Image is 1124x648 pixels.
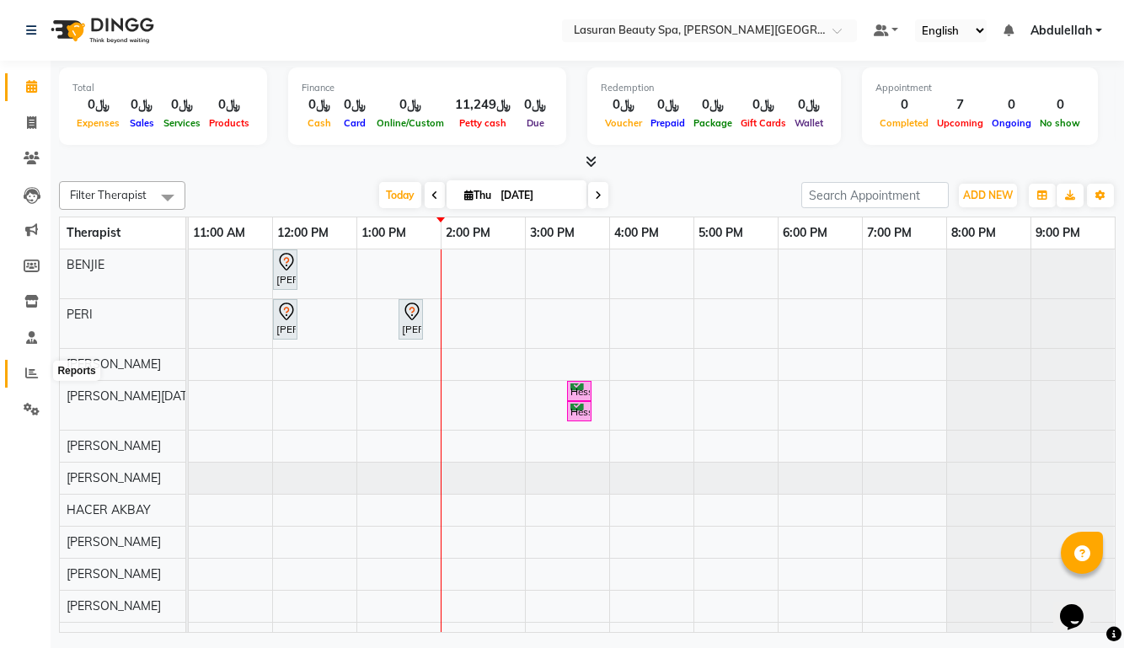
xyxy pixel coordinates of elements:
a: 8:00 PM [947,221,1000,245]
span: Gift Cards [736,117,790,129]
span: Cash [303,117,335,129]
span: [PERSON_NAME] [67,438,161,453]
div: 0 [988,95,1036,115]
div: [PERSON_NAME], TK05, 01:30 PM-01:45 PM, SWEEDISH MASSAGE [400,302,421,337]
span: Thu [460,189,495,201]
span: [PERSON_NAME] [67,566,161,581]
span: Petty cash [455,117,511,129]
div: ﷼0 [124,95,159,115]
div: Reports [53,361,99,381]
a: 11:00 AM [189,221,249,245]
a: 7:00 PM [863,221,916,245]
div: [PERSON_NAME], TK03, 12:00 PM-12:15 PM, [GEOGRAPHIC_DATA] [275,252,296,287]
span: Sales [126,117,158,129]
div: ﷼11,249 [448,95,517,115]
img: logo [43,7,158,54]
span: ADD NEW [963,189,1013,201]
div: ﷼0 [646,95,689,115]
div: ﷼0 [337,95,372,115]
a: 3:00 PM [526,221,579,245]
div: ﷼0 [159,95,205,115]
a: 5:00 PM [694,221,747,245]
span: BENJIE [67,257,104,272]
a: 9:00 PM [1031,221,1084,245]
a: 6:00 PM [779,221,832,245]
span: Today [379,182,421,208]
span: Services [159,117,205,129]
span: Ongoing [988,117,1036,129]
span: HACER AKBAY [67,502,151,517]
span: Expenses [72,117,124,129]
span: Filter Therapist [70,188,147,201]
span: [PERSON_NAME][DATE] [67,388,197,404]
span: PERI [67,307,93,322]
span: No show [1036,117,1084,129]
div: ﷼0 [790,95,827,115]
div: ﷼0 [689,95,736,115]
div: Appointment [875,81,1084,95]
input: 2025-09-04 [495,183,580,208]
span: Abdulellah [1030,22,1092,40]
span: [PERSON_NAME] [67,470,161,485]
span: Prepaid [646,117,689,129]
span: Package [689,117,736,129]
span: Therapist [67,225,120,240]
div: Total [72,81,254,95]
span: [PERSON_NAME] [67,356,161,372]
span: [PERSON_NAME] [67,630,161,645]
span: [PERSON_NAME] [67,534,161,549]
div: ﷼0 [72,95,124,115]
span: Voucher [601,117,646,129]
span: Due [522,117,549,129]
div: ﷼0 [601,95,646,115]
span: [PERSON_NAME] [67,598,161,613]
a: 1:00 PM [357,221,410,245]
span: Completed [875,117,933,129]
a: 12:00 PM [273,221,333,245]
a: 4:00 PM [610,221,663,245]
span: Online/Custom [372,117,448,129]
a: 2:00 PM [442,221,495,245]
div: Finance [302,81,553,95]
div: ﷼0 [302,95,337,115]
span: Upcoming [933,117,988,129]
span: Products [205,117,254,129]
div: ﷼0 [372,95,448,115]
div: 0 [875,95,933,115]
div: 7 [933,95,988,115]
div: 0 [1036,95,1084,115]
button: ADD NEW [959,184,1017,207]
span: Wallet [790,117,827,129]
div: Hessa, TK04, 03:30 PM-03:31 PM, HAIR COLOR FULL COLOR ROOT | صبغة الشعر بالكامل للشعر الجذور [569,404,590,420]
div: ﷼0 [517,95,553,115]
iframe: chat widget [1053,581,1107,631]
span: Card [340,117,370,129]
div: [PERSON_NAME], TK02, 12:00 PM-12:15 PM, SPORT MASSAGE [275,302,296,337]
div: Redemption [601,81,827,95]
div: ﷼0 [736,95,790,115]
input: Search Appointment [801,182,949,208]
div: Hessa, TK04, 03:30 PM-03:31 PM, BLOW DRY LONG | تجفيف الشعر الطويل [569,383,590,399]
div: ﷼0 [205,95,254,115]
